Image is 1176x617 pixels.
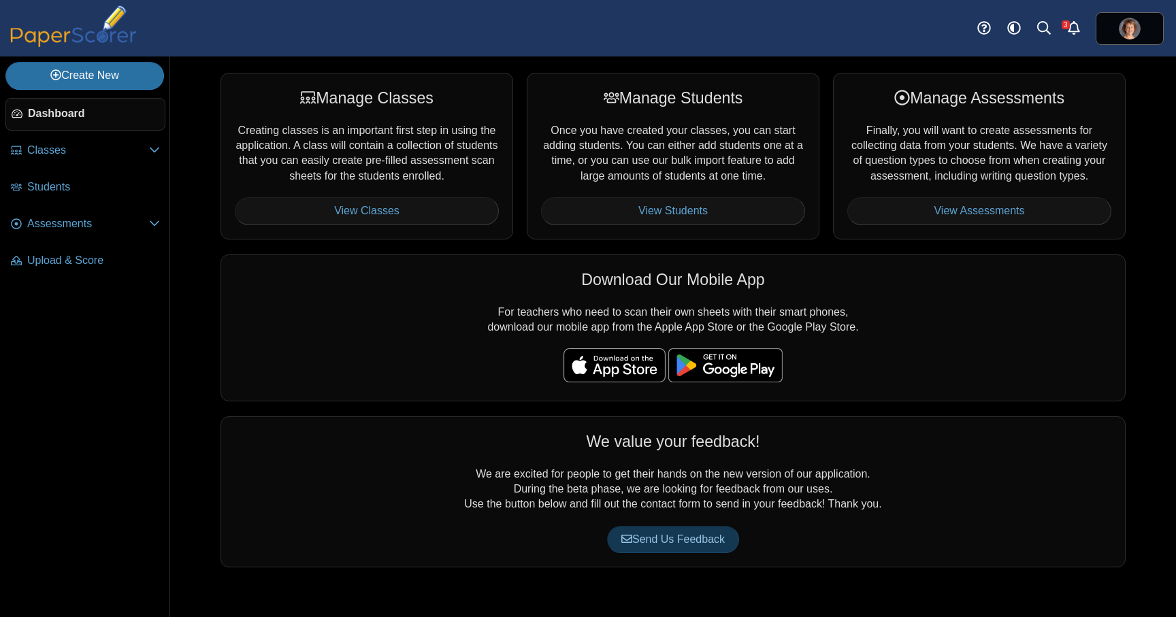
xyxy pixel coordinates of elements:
div: Download Our Mobile App [235,269,1111,290]
div: Once you have created your classes, you can start adding students. You can either add students on... [527,73,819,239]
div: Manage Students [541,87,805,109]
a: ps.Qn51bzteyXZ9eoKk [1096,12,1164,45]
div: Manage Classes [235,87,499,109]
div: Finally, you will want to create assessments for collecting data from your students. We have a va... [833,73,1126,239]
a: Dashboard [5,98,165,131]
a: View Classes [235,197,499,224]
span: Send Us Feedback [621,533,725,545]
span: Dashboard [28,106,159,121]
div: Manage Assessments [847,87,1111,109]
span: Classes [27,143,149,158]
img: PaperScorer [5,5,142,47]
div: Creating classes is an important first step in using the application. A class will contain a coll... [220,73,513,239]
div: We value your feedback! [235,431,1111,452]
img: apple-store-badge.svg [563,348,666,382]
img: google-play-badge.png [668,348,783,382]
a: View Assessments [847,197,1111,224]
span: Students [27,180,160,195]
a: Assessments [5,208,165,241]
a: Create New [5,62,164,89]
a: Students [5,171,165,204]
a: Alerts [1059,14,1089,44]
div: For teachers who need to scan their own sheets with their smart phones, download our mobile app f... [220,254,1126,401]
a: View Students [541,197,805,224]
a: Upload & Score [5,245,165,278]
a: Send Us Feedback [607,526,739,553]
a: PaperScorer [5,37,142,49]
span: Elise Harding [1119,18,1141,39]
img: ps.Qn51bzteyXZ9eoKk [1119,18,1141,39]
span: Assessments [27,216,149,231]
a: Classes [5,135,165,167]
div: We are excited for people to get their hands on the new version of our application. During the be... [220,416,1126,567]
span: Upload & Score [27,253,160,268]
